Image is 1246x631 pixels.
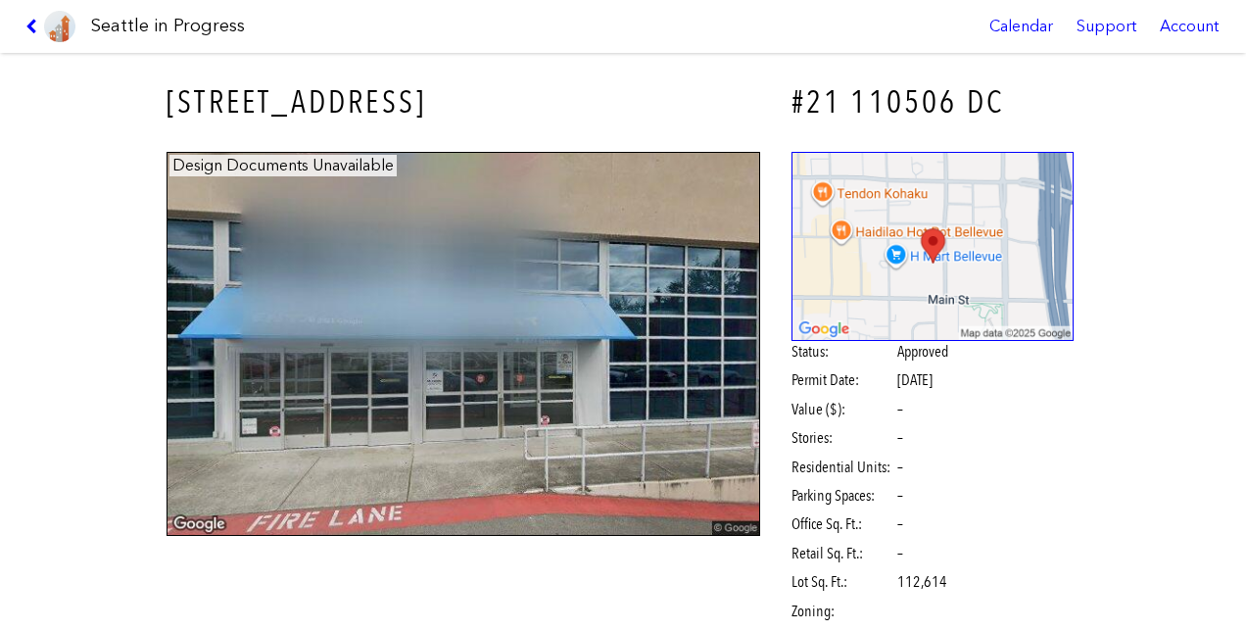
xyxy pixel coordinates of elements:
[791,543,894,564] span: Retail Sq. Ft.:
[897,341,948,363] span: Approved
[897,571,947,593] span: 112,614
[791,485,894,507] span: Parking Spaces:
[791,341,894,363] span: Status:
[791,513,894,535] span: Office Sq. Ft.:
[91,14,245,38] h1: Seattle in Progress
[791,152,1075,341] img: staticmap
[167,80,760,124] h3: [STREET_ADDRESS]
[791,457,894,478] span: Residential Units:
[169,155,397,176] figcaption: Design Documents Unavailable
[791,369,894,391] span: Permit Date:
[791,571,894,593] span: Lot Sq. Ft.:
[897,427,903,449] span: –
[897,543,903,564] span: –
[897,370,933,389] span: [DATE]
[791,601,894,622] span: Zoning:
[791,399,894,420] span: Value ($):
[167,152,760,537] img: 103_110TH_AVE_NE_BELLEVUE.jpg
[897,513,903,535] span: –
[897,485,903,507] span: –
[897,457,903,478] span: –
[791,427,894,449] span: Stories:
[897,399,903,420] span: –
[791,80,1075,124] h4: #21 110506 DC
[44,11,75,42] img: favicon-96x96.png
